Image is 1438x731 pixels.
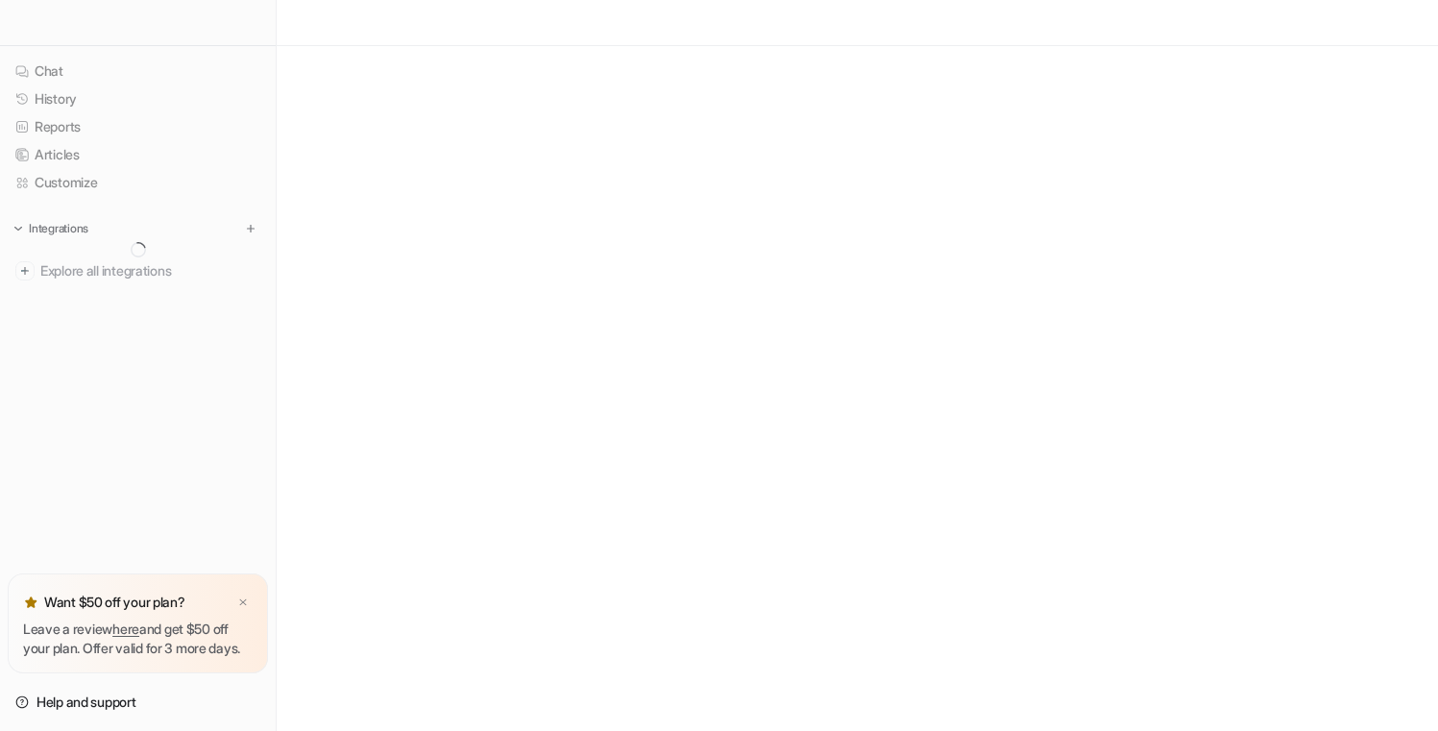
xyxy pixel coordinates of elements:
p: Want $50 off your plan? [44,593,185,612]
a: Articles [8,141,268,168]
p: Leave a review and get $50 off your plan. Offer valid for 3 more days. [23,620,253,658]
a: Help and support [8,689,268,716]
a: Reports [8,113,268,140]
a: here [112,621,139,637]
span: Explore all integrations [40,256,260,286]
img: x [237,597,249,609]
a: Chat [8,58,268,85]
a: Customize [8,169,268,196]
img: menu_add.svg [244,222,257,235]
button: Integrations [8,219,94,238]
p: Integrations [29,221,88,236]
a: History [8,85,268,112]
img: explore all integrations [15,261,35,280]
img: expand menu [12,222,25,235]
a: Explore all integrations [8,257,268,284]
img: star [23,595,38,610]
